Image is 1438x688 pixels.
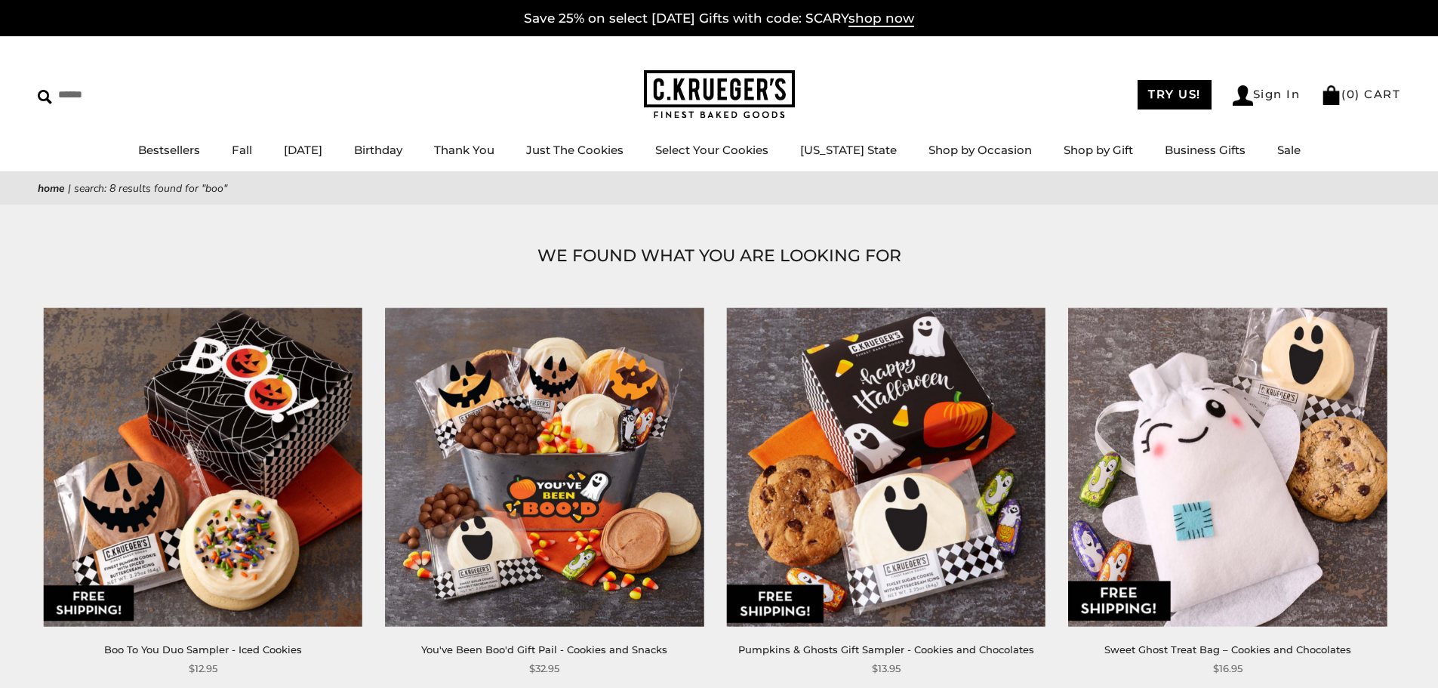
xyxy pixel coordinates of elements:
[60,242,1378,270] h1: WE FOUND WHAT YOU ARE LOOKING FOR
[38,90,52,104] img: Search
[1321,85,1341,105] img: Bag
[1321,87,1400,101] a: (0) CART
[1347,87,1356,101] span: 0
[354,143,402,157] a: Birthday
[727,307,1045,626] img: Pumpkins & Ghosts Gift Sampler - Cookies and Chocolates
[1233,85,1301,106] a: Sign In
[1213,661,1242,677] span: $16.95
[529,661,559,677] span: $32.95
[434,143,494,157] a: Thank You
[848,11,914,27] span: shop now
[1138,80,1212,110] a: TRY US!
[1068,307,1387,626] img: Sweet Ghost Treat Bag – Cookies and Chocolates
[644,70,795,119] img: C.KRUEGER'S
[1277,143,1301,157] a: Sale
[74,181,227,196] span: Search: 8 results found for "boo"
[232,143,252,157] a: Fall
[738,643,1034,656] a: Pumpkins & Ghosts Gift Sampler - Cookies and Chocolates
[524,11,914,27] a: Save 25% on select [DATE] Gifts with code: SCARYshop now
[38,181,65,196] a: Home
[138,143,200,157] a: Bestsellers
[189,661,217,677] span: $12.95
[1104,643,1351,656] a: Sweet Ghost Treat Bag – Cookies and Chocolates
[928,143,1032,157] a: Shop by Occasion
[38,83,217,106] input: Search
[800,143,897,157] a: [US_STATE] State
[385,307,704,626] img: You've Been Boo'd Gift Pail - Cookies and Snacks
[68,181,71,196] span: |
[1064,143,1133,157] a: Shop by Gift
[38,180,1400,197] nav: breadcrumbs
[421,643,667,656] a: You've Been Boo'd Gift Pail - Cookies and Snacks
[1233,85,1253,106] img: Account
[1165,143,1246,157] a: Business Gifts
[104,643,302,656] a: Boo To You Duo Sampler - Iced Cookies
[526,143,624,157] a: Just The Cookies
[655,143,768,157] a: Select Your Cookies
[284,143,322,157] a: [DATE]
[44,307,362,626] img: Boo To You Duo Sampler - Iced Cookies
[872,661,901,677] span: $13.95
